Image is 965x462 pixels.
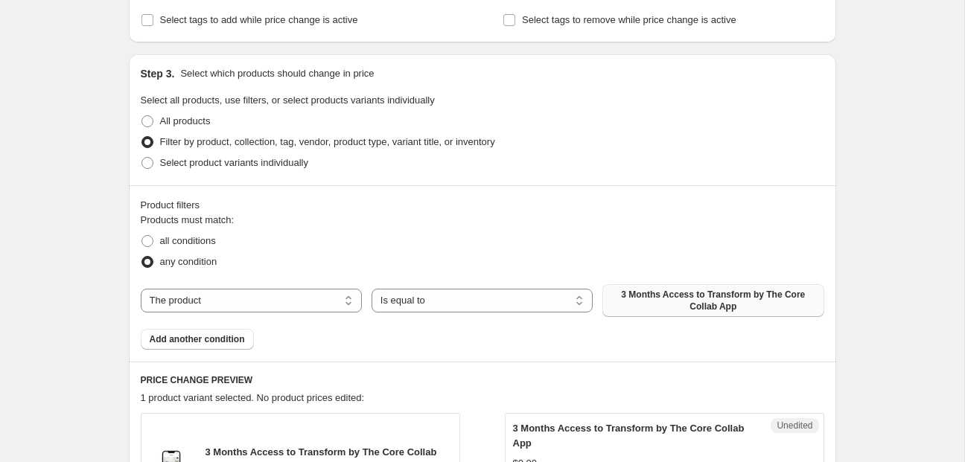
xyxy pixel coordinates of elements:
span: Select tags to remove while price change is active [522,14,736,25]
button: Add another condition [141,329,254,350]
p: Select which products should change in price [180,66,374,81]
span: Add another condition [150,333,245,345]
h2: Step 3. [141,66,175,81]
span: any condition [160,256,217,267]
span: 1 product variant selected. No product prices edited: [141,392,365,403]
span: 3 Months Access to Transform by The Core Collab App [513,423,745,449]
h6: PRICE CHANGE PREVIEW [141,374,824,386]
span: Products must match: [141,214,235,225]
span: All products [160,115,211,126]
span: Filter by product, collection, tag, vendor, product type, variant title, or inventory [160,136,495,147]
span: Select all products, use filters, or select products variants individually [141,94,435,106]
span: 3 Months Access to Transform by The Core Collab App [611,289,815,312]
span: Select product variants individually [160,157,308,168]
div: Product filters [141,198,824,213]
button: 3 Months Access to Transform by The Core Collab App [602,284,824,317]
span: all conditions [160,235,216,246]
span: Select tags to add while price change is active [160,14,358,25]
span: Unedited [777,420,812,431]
